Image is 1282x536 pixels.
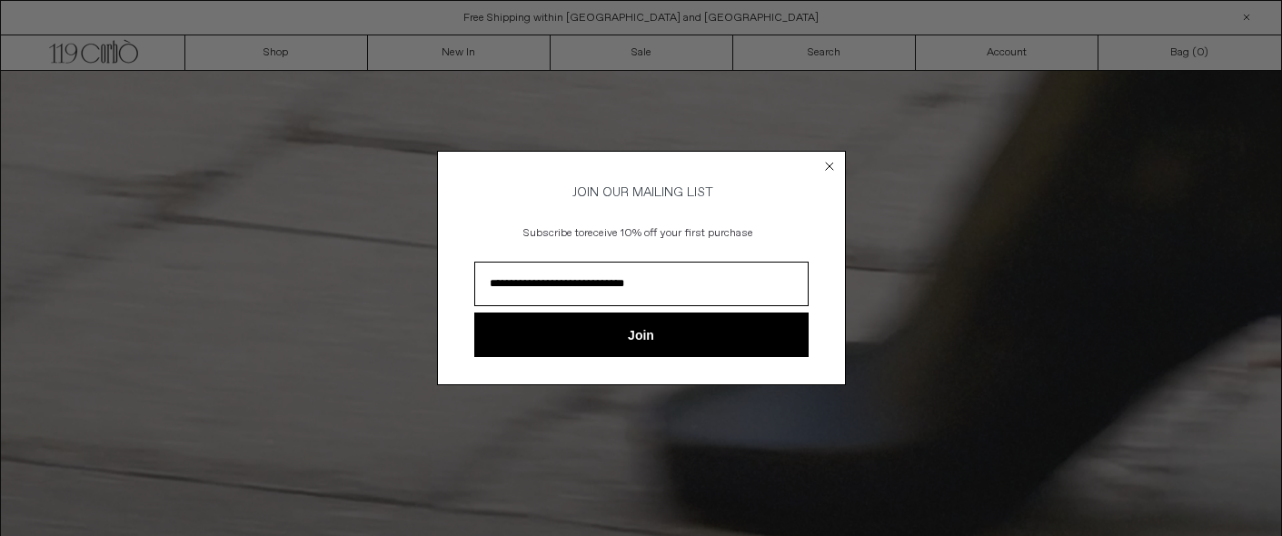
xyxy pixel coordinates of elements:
button: Close dialog [820,157,839,175]
button: Join [474,313,809,357]
span: receive 10% off your first purchase [584,226,753,241]
span: Subscribe to [523,226,584,241]
input: Email [474,262,809,306]
span: JOIN OUR MAILING LIST [570,184,713,201]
